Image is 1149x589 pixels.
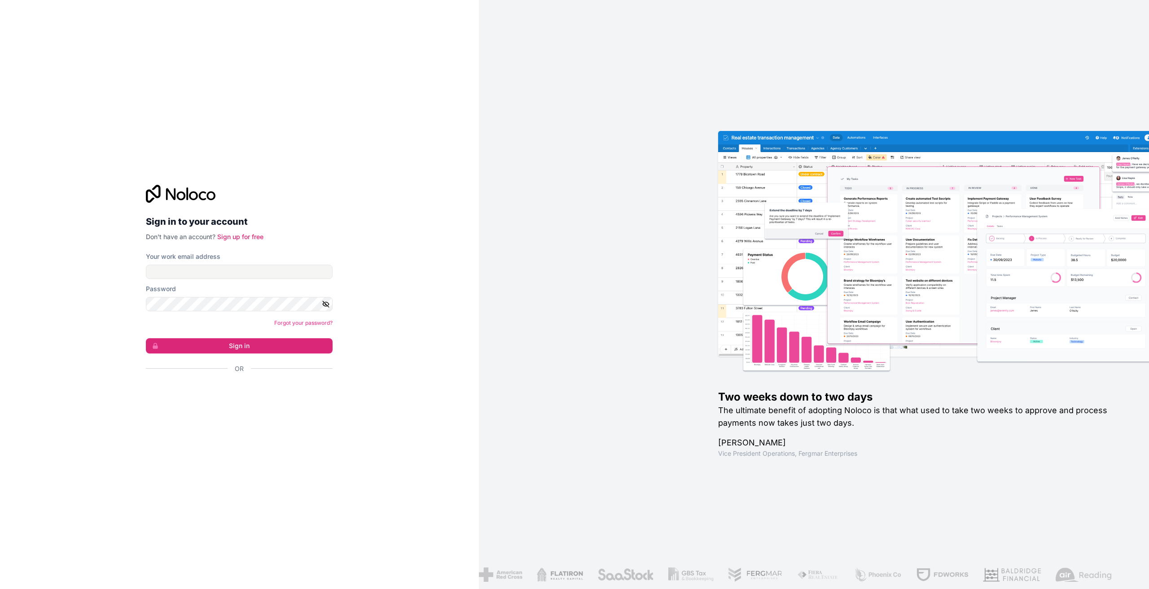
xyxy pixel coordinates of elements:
img: /assets/fdworks-Bi04fVtw.png [916,567,969,582]
span: Don't have an account? [146,233,215,240]
h1: Vice President Operations , Fergmar Enterprises [718,449,1120,458]
img: /assets/phoenix-BREaitsQ.png [853,567,902,582]
input: Password [146,297,333,311]
a: Forgot your password? [274,319,333,326]
img: /assets/american-red-cross-BAupjrZR.png [478,567,522,582]
img: /assets/flatiron-C8eUkumj.png [536,567,583,582]
a: Sign up for free [217,233,263,240]
img: /assets/saastock-C6Zbiodz.png [597,567,654,582]
h2: The ultimate benefit of adopting Noloco is that what used to take two weeks to approve and proces... [718,404,1120,429]
img: /assets/fergmar-CudnrXN5.png [728,567,783,582]
label: Your work email address [146,252,220,261]
img: /assets/baldridge-DxmPIwAm.png [982,567,1041,582]
span: Or [235,364,244,373]
h2: Sign in to your account [146,214,333,230]
h1: Two weeks down to two days [718,390,1120,404]
h1: [PERSON_NAME] [718,436,1120,449]
label: Password [146,284,176,293]
button: Sign in [146,338,333,353]
input: Email address [146,265,333,279]
img: /assets/airreading-FwAmRzSr.png [1055,567,1112,582]
img: /assets/fiera-fwj2N5v4.png [797,567,839,582]
img: /assets/gbstax-C-GtDUiK.png [668,567,714,582]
